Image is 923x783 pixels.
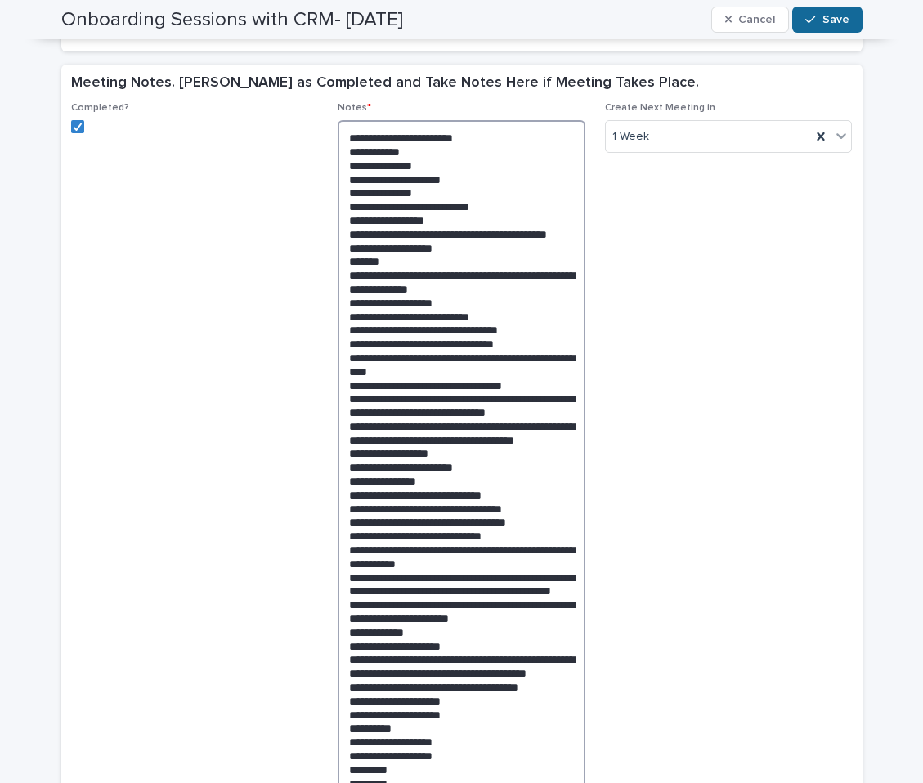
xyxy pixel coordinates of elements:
span: Save [822,14,849,25]
span: Create Next Meeting in [605,103,715,113]
h2: Onboarding Sessions with CRM- [DATE] [61,8,403,32]
button: Cancel [711,7,790,33]
span: Cancel [738,14,775,25]
span: Notes [338,103,371,113]
span: 1 Week [612,128,649,145]
span: Completed? [71,103,129,113]
h2: Meeting Notes. [PERSON_NAME] as Completed and Take Notes Here if Meeting Takes Place. [71,74,699,92]
button: Save [792,7,862,33]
